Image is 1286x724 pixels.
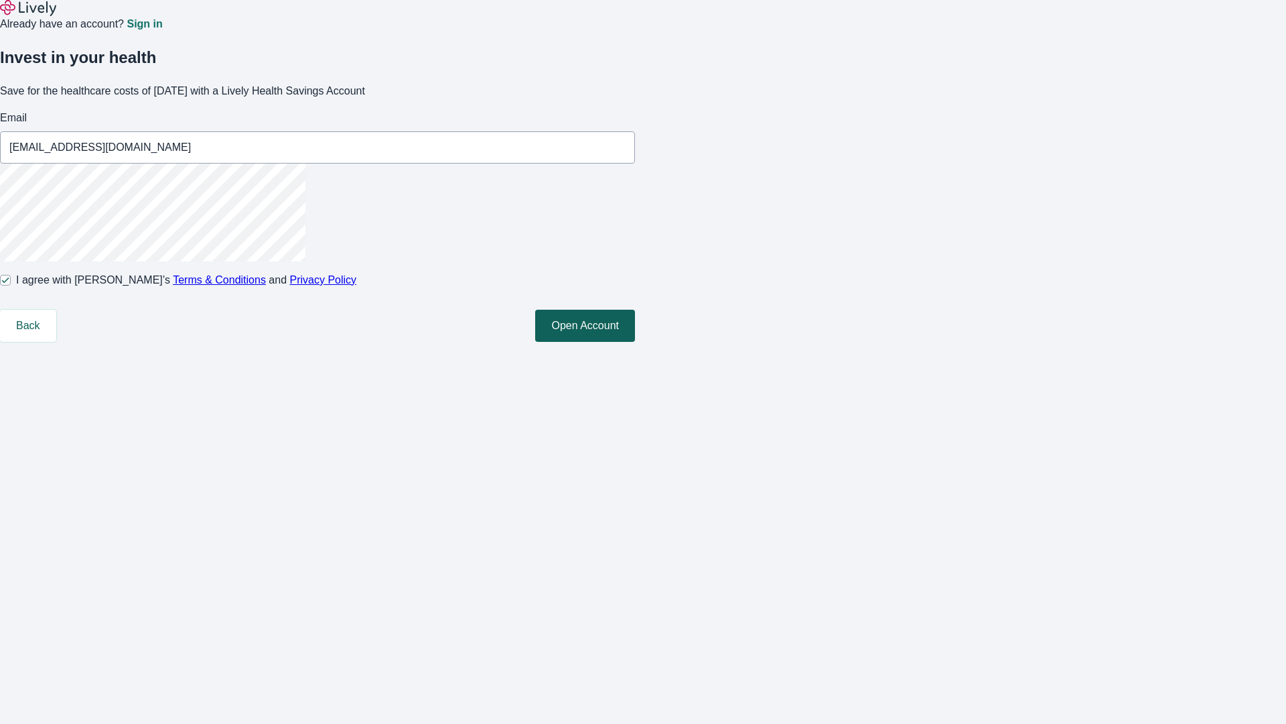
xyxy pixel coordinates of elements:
[535,310,635,342] button: Open Account
[16,272,356,288] span: I agree with [PERSON_NAME]’s and
[127,19,162,29] a: Sign in
[290,274,357,286] a: Privacy Policy
[173,274,266,286] a: Terms & Conditions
